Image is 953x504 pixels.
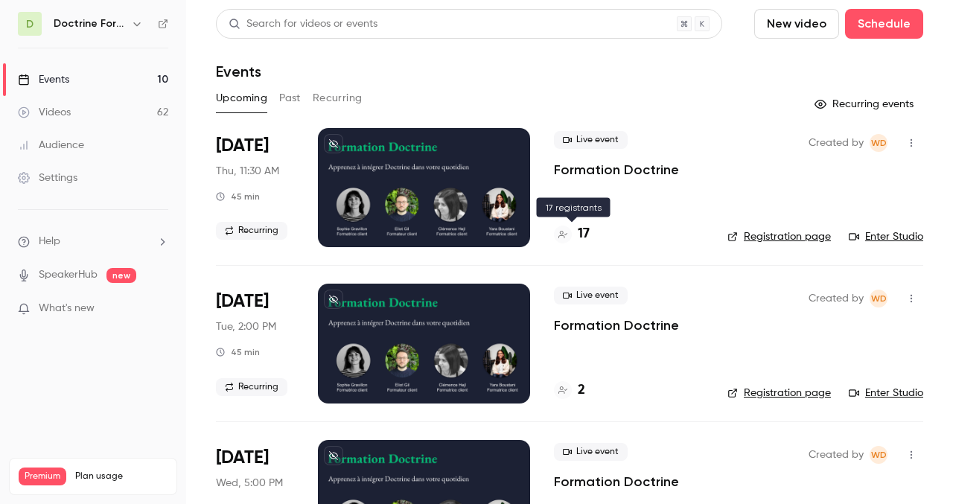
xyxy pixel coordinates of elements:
[216,378,287,396] span: Recurring
[18,72,69,87] div: Events
[26,16,34,32] span: D
[216,222,287,240] span: Recurring
[554,473,679,491] a: Formation Doctrine
[870,134,887,152] span: Webinar Doctrine
[578,380,585,401] h4: 2
[809,290,864,307] span: Created by
[39,234,60,249] span: Help
[216,86,267,110] button: Upcoming
[216,128,294,247] div: Sep 18 Thu, 11:30 AM (Europe/Paris)
[19,468,66,485] span: Premium
[849,229,923,244] a: Enter Studio
[809,134,864,152] span: Created by
[849,386,923,401] a: Enter Studio
[279,86,301,110] button: Past
[554,131,628,149] span: Live event
[554,287,628,304] span: Live event
[18,234,168,249] li: help-dropdown-opener
[106,268,136,283] span: new
[39,301,95,316] span: What's new
[871,290,887,307] span: WD
[229,16,377,32] div: Search for videos or events
[216,290,269,313] span: [DATE]
[554,380,585,401] a: 2
[18,138,84,153] div: Audience
[39,267,98,283] a: SpeakerHub
[216,446,269,470] span: [DATE]
[313,86,363,110] button: Recurring
[554,224,590,244] a: 17
[216,191,260,202] div: 45 min
[727,229,831,244] a: Registration page
[808,92,923,116] button: Recurring events
[871,134,887,152] span: WD
[870,290,887,307] span: Webinar Doctrine
[554,161,679,179] a: Formation Doctrine
[216,134,269,158] span: [DATE]
[554,443,628,461] span: Live event
[150,302,168,316] iframe: Noticeable Trigger
[809,446,864,464] span: Created by
[754,9,839,39] button: New video
[216,164,279,179] span: Thu, 11:30 AM
[871,446,887,464] span: WD
[216,284,294,403] div: Sep 23 Tue, 2:00 PM (Europe/Paris)
[216,346,260,358] div: 45 min
[870,446,887,464] span: Webinar Doctrine
[216,63,261,80] h1: Events
[18,105,71,120] div: Videos
[216,319,276,334] span: Tue, 2:00 PM
[845,9,923,39] button: Schedule
[54,16,125,31] h6: Doctrine Formation Corporate
[75,470,168,482] span: Plan usage
[554,316,679,334] a: Formation Doctrine
[18,170,77,185] div: Settings
[216,476,283,491] span: Wed, 5:00 PM
[578,224,590,244] h4: 17
[727,386,831,401] a: Registration page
